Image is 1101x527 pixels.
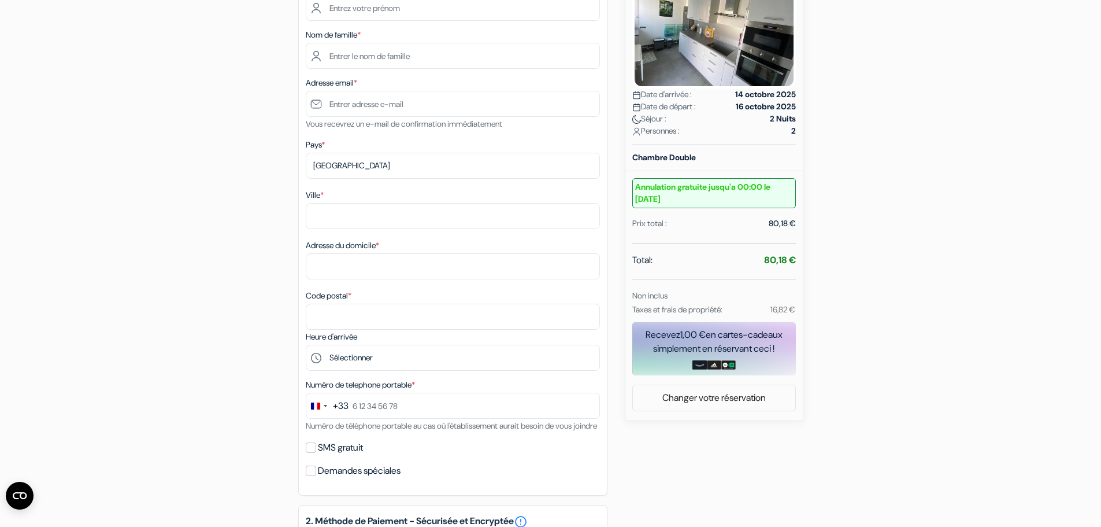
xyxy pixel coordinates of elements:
[306,119,502,129] small: Vous recevrez un e-mail de confirmation immédiatement
[306,393,349,418] button: Change country, selected France (+33)
[632,218,667,230] div: Prix total :
[333,399,349,413] div: +33
[764,254,796,266] strong: 80,18 €
[306,139,325,151] label: Pays
[6,482,34,510] button: Ouvrir le widget CMP
[632,113,666,125] span: Séjour :
[632,89,692,101] span: Date d'arrivée :
[306,290,351,302] label: Code postal
[306,393,600,419] input: 6 12 34 56 78
[318,440,363,456] label: SMS gratuit
[633,387,795,409] a: Changer votre réservation
[769,218,796,230] div: 80,18 €
[632,304,722,315] small: Taxes et frais de propriété:
[680,329,706,341] span: 1,00 €
[632,91,641,99] img: calendar.svg
[306,421,597,431] small: Numéro de téléphone portable au cas où l'établissement aurait besoin de vous joindre
[632,103,641,112] img: calendar.svg
[306,29,361,41] label: Nom de famille
[770,113,796,125] strong: 2 Nuits
[306,379,415,391] label: Numéro de telephone portable
[791,125,796,137] strong: 2
[735,89,796,101] strong: 14 octobre 2025
[318,463,401,479] label: Demandes spéciales
[632,101,696,113] span: Date de départ :
[306,239,379,252] label: Adresse du domicile
[632,127,641,136] img: user_icon.svg
[306,331,357,343] label: Heure d'arrivée
[306,77,357,89] label: Adresse email
[736,101,796,113] strong: 16 octobre 2025
[721,360,736,370] img: uber-uber-eats-card.png
[707,360,721,370] img: adidas-card.png
[632,253,653,267] span: Total:
[306,189,324,201] label: Ville
[770,304,795,315] small: 16,82 €
[632,125,680,137] span: Personnes :
[692,360,707,370] img: amazon-card-no-text.png
[632,152,696,163] b: Chambre Double
[632,290,668,301] small: Non inclus
[306,43,600,69] input: Entrer le nom de famille
[632,328,796,356] div: Recevez en cartes-cadeaux simplement en réservant ceci !
[632,115,641,124] img: moon.svg
[306,91,600,117] input: Entrer adresse e-mail
[632,178,796,208] small: Annulation gratuite jusqu'a 00:00 le [DATE]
